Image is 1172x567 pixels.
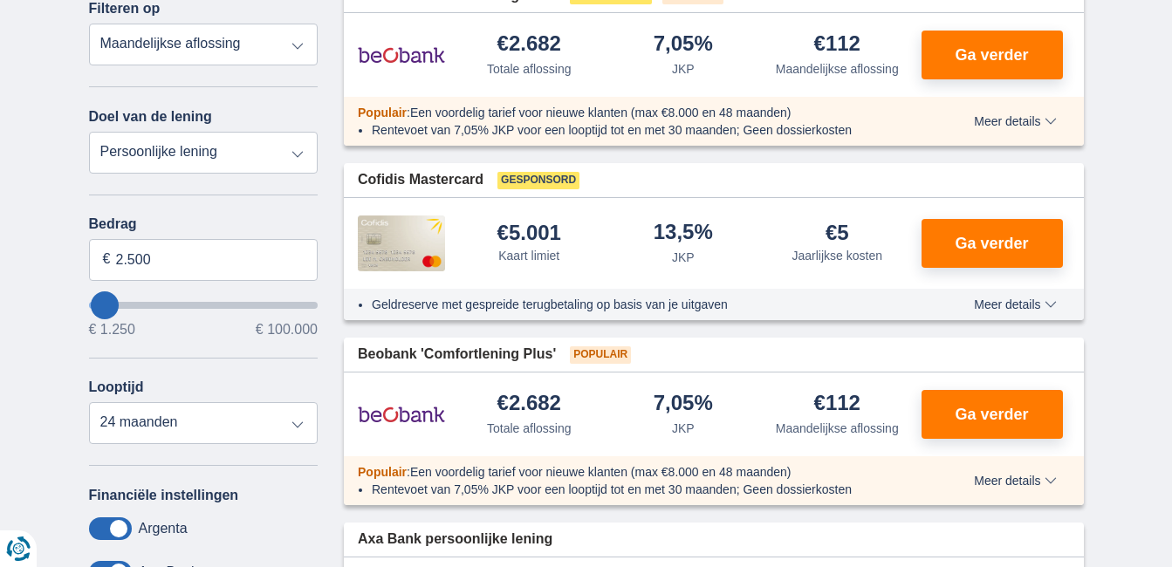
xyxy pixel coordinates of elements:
span: Een voordelig tarief voor nieuwe klanten (max €8.000 en 48 maanden) [410,106,792,120]
div: €2.682 [497,33,561,57]
span: Ga verder [955,47,1028,63]
div: JKP [672,60,695,78]
li: Geldreserve met gespreide terugbetaling op basis van je uitgaven [372,296,910,313]
span: Beobank 'Comfortlening Plus' [358,345,556,365]
span: € [103,249,111,270]
div: €112 [814,393,860,416]
div: Totale aflossing [487,60,572,78]
label: Looptijd [89,379,144,395]
div: : [344,463,924,481]
span: Meer details [974,115,1056,127]
button: Meer details [961,474,1069,488]
div: Jaarlijkse kosten [792,247,883,264]
div: €5 [826,222,849,243]
img: product.pl.alt Beobank [358,393,445,436]
span: Axa Bank persoonlijke lening [358,529,552,550]
div: 7,05% [654,393,713,416]
div: JKP [672,420,695,437]
label: Argenta [139,521,188,536]
div: €112 [814,33,860,57]
span: Populair [358,465,407,479]
div: Totale aflossing [487,420,572,437]
span: € 100.000 [256,323,318,337]
span: Populair [358,106,407,120]
span: Ga verder [955,406,1028,422]
span: Gesponsord [497,172,579,189]
button: Ga verder [922,31,1063,79]
button: Ga verder [922,219,1063,268]
span: Meer details [974,475,1056,487]
li: Rentevoet van 7,05% JKP voor een looptijd tot en met 30 maanden; Geen dossierkosten [372,121,910,139]
div: Maandelijkse aflossing [776,60,899,78]
div: Kaart limiet [498,247,559,264]
span: Populair [570,346,631,364]
li: Rentevoet van 7,05% JKP voor een looptijd tot en met 30 maanden; Geen dossierkosten [372,481,910,498]
div: Maandelijkse aflossing [776,420,899,437]
div: €5.001 [497,222,561,243]
img: product.pl.alt Cofidis CC [358,215,445,271]
label: Filteren op [89,1,161,17]
img: product.pl.alt Beobank [358,33,445,77]
span: € 1.250 [89,323,135,337]
label: Doel van de lening [89,109,212,125]
button: Ga verder [922,390,1063,439]
label: Financiële instellingen [89,488,239,503]
span: Cofidis Mastercard [358,170,483,190]
span: Meer details [974,298,1056,311]
div: 7,05% [654,33,713,57]
div: 13,5% [654,222,713,245]
div: JKP [672,249,695,266]
button: Meer details [961,297,1069,311]
label: Bedrag [89,216,319,232]
div: €2.682 [497,393,561,416]
span: Een voordelig tarief voor nieuwe klanten (max €8.000 en 48 maanden) [410,465,792,479]
input: wantToBorrow [89,302,319,309]
button: Meer details [961,114,1069,128]
span: Ga verder [955,236,1028,251]
div: : [344,104,924,121]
